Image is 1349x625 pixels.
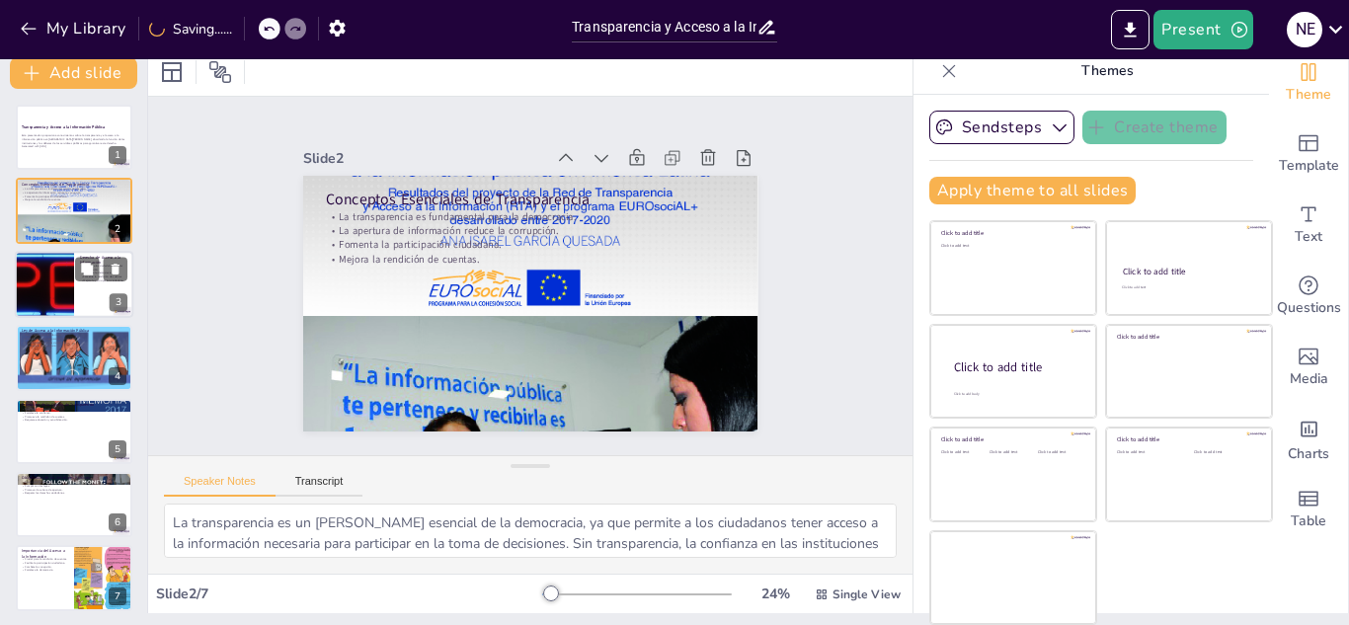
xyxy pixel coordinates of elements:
div: N E [1287,12,1322,47]
button: Apply theme to all slides [929,177,1136,204]
div: Click to add text [1117,450,1179,455]
input: Insert title [572,13,756,41]
span: Template [1279,155,1339,177]
p: Conceptos Esenciales de Transparencia [344,148,749,254]
p: Fomenta la participación ciudadana. [22,194,126,197]
p: Fomenta la participación ciudadana. [335,196,738,295]
span: Table [1291,510,1326,532]
p: Mejora la rendición de cuentas. [332,210,735,309]
textarea: La transparencia es un [PERSON_NAME] esencial de la democracia, ya que permite a los ciudadanos t... [164,504,897,558]
div: Click to add text [990,450,1034,455]
div: Layout [156,56,188,88]
button: Delete Slide [104,257,127,280]
p: Promueve la rendición de cuentas. [22,415,126,419]
span: Position [208,60,232,84]
div: Add ready made slides [1269,118,1348,190]
button: Add slide [10,57,137,89]
span: Questions [1277,297,1341,319]
div: https://cdn.sendsteps.com/images/logo/sendsteps_logo_white.pnghttps://cdn.sendsteps.com/images/lo... [16,399,132,464]
p: Combate la corrupción. [22,565,68,569]
p: Promoción de la Cultura de Transparencia [22,402,126,408]
div: Add text boxes [1269,190,1348,261]
p: Regula el acceso a la información. [22,334,126,338]
p: Combate la corrupción. [22,407,126,411]
p: Establece obligaciones para las instituciones. [22,338,126,342]
p: La transparencia es fundamental para la democracia. [22,187,126,191]
div: Click to add title [1117,333,1258,341]
div: Click to add text [1122,285,1253,290]
p: Themes [965,47,1249,95]
p: Fortalece la democracia. [22,569,68,573]
p: Fortalece la democracia. [80,272,127,275]
span: Media [1290,368,1328,390]
div: 24 % [752,585,799,603]
div: 3 [110,293,127,311]
div: https://cdn.sendsteps.com/images/logo/sendsteps_logo_white.pnghttps://cdn.sendsteps.com/images/lo... [16,178,132,243]
p: Promueve la transparencia. [22,345,126,349]
strong: Transparencia y Acceso a la Información Pública [22,125,105,130]
div: https://cdn.sendsteps.com/images/logo/sendsteps_logo_white.pnghttps://cdn.sendsteps.com/images/lo... [15,251,133,318]
span: Text [1295,226,1322,248]
div: 6 [109,513,126,531]
p: Promover la cultura de apertura. [22,488,126,492]
div: Saving...... [149,20,232,39]
div: Click to add text [941,244,1082,249]
button: Create theme [1082,111,1227,144]
div: Click to add body [954,391,1078,396]
div: Click to add text [1038,450,1082,455]
div: Slide 2 [331,105,571,173]
p: Respetar los derechos ciudadanos. [22,492,126,496]
div: Change the overall theme [1269,47,1348,118]
div: 2 [109,220,126,238]
div: Add images, graphics, shapes or video [1269,332,1348,403]
div: 5 [109,440,126,458]
p: Crucial para la rendición de cuentas. [22,558,68,562]
div: https://cdn.sendsteps.com/images/logo/sendsteps_logo_white.pnghttps://cdn.sendsteps.com/images/lo... [16,325,132,390]
p: La apertura de información reduce la corrupción. [338,183,741,281]
div: Click to add text [941,450,986,455]
p: La apertura de información reduce la corrupción. [22,191,126,195]
div: Slide 2 / 7 [156,585,542,603]
p: Derecho de Acceso a la Información [80,254,127,265]
div: Click to add title [1123,266,1254,277]
div: Click to add title [1117,435,1258,443]
p: Conceptos Esenciales de Transparencia [22,182,126,188]
p: Facilita la participación ciudadana. [22,562,68,566]
button: N E [1287,10,1322,49]
p: Obligaciones de los Servidores Públicos [22,475,126,481]
div: 1 [109,146,126,164]
p: La transparencia es fundamental para la democracia. [341,169,744,268]
p: Actuar con transparencia. [22,481,126,485]
span: Charts [1288,443,1329,465]
p: Ley de Acceso a la Información Pública [22,328,126,334]
p: Fortalece la confianza. [22,411,126,415]
div: Add a table [1269,474,1348,545]
span: Single View [833,586,901,602]
p: Esta presentación proporciona conocimientos sobre la transparencia y el acceso a la información p... [22,134,126,145]
p: Generated with [URL] [22,145,126,149]
p: Requiere educación y sensibilización. [22,418,126,422]
button: Sendsteps [929,111,1074,144]
button: Transcript [276,475,363,497]
div: Get real-time input from your audience [1269,261,1348,332]
button: Export to PowerPoint [1111,10,1150,49]
p: Asegura derechos de los ciudadanos. [22,341,126,345]
p: Importancia del Acceso a la Información [22,549,68,560]
div: 4 [109,367,126,385]
p: Permite a los ciudadanos solicitar información. [80,264,127,271]
div: Click to add text [1194,450,1256,455]
div: Click to add title [954,358,1080,375]
div: Click to add title [941,229,1082,237]
button: Duplicate Slide [75,257,99,280]
div: https://cdn.sendsteps.com/images/logo/sendsteps_logo_white.pnghttps://cdn.sendsteps.com/images/lo... [16,105,132,170]
p: Fomenta la rendición de cuentas. [80,274,127,278]
span: Theme [1286,84,1331,106]
p: Mejora la participación ciudadana. [80,278,127,282]
div: Add charts and graphs [1269,403,1348,474]
button: Present [1153,10,1252,49]
div: 7 [16,545,132,610]
div: Click to add title [941,435,1082,443]
button: My Library [15,13,134,44]
button: Speaker Notes [164,475,276,497]
div: https://cdn.sendsteps.com/images/logo/sendsteps_logo_white.pnghttps://cdn.sendsteps.com/images/lo... [16,472,132,537]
